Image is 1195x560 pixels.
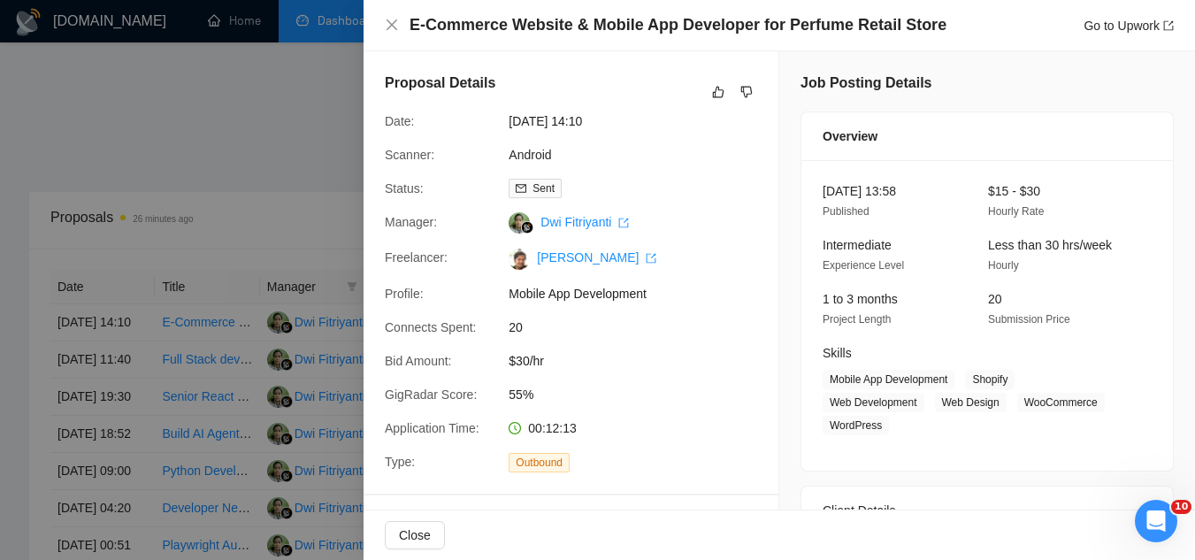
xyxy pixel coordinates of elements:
span: Overview [823,127,877,146]
span: Connects Spent: [385,320,477,334]
span: 55% [509,385,774,404]
span: clock-circle [509,422,521,434]
button: dislike [736,81,757,103]
span: Hourly [988,259,1019,272]
span: Bid Amount: [385,354,452,368]
span: Project Length [823,313,891,326]
span: Manager: [385,215,437,229]
span: export [618,218,629,228]
span: Intermediate [823,238,892,252]
h4: E-Commerce Website & Mobile App Developer for Perfume Retail Store [410,14,946,36]
span: Type: [385,455,415,469]
span: GigRadar Score: [385,387,477,402]
span: 1 to 3 months [823,292,898,306]
span: WordPress [823,416,889,435]
button: Close [385,521,445,549]
span: Scanner: [385,148,434,162]
span: Status: [385,181,424,196]
span: 20 [988,292,1002,306]
span: Sent [532,182,555,195]
span: Skills [823,346,852,360]
span: Freelancer: [385,250,448,265]
span: export [646,253,656,264]
span: Experience Level [823,259,904,272]
span: Web Development [823,393,924,412]
a: Dwi Fitriyanti export [540,215,629,229]
div: Client Details [823,487,1152,534]
span: 20 [509,318,774,337]
span: Web Design [935,393,1007,412]
a: [PERSON_NAME] export [537,250,656,265]
span: 00:12:13 [528,421,577,435]
a: Go to Upworkexport [1084,19,1174,33]
span: WooCommerce [1017,393,1105,412]
span: Profile: [385,287,424,301]
span: dislike [740,85,753,99]
span: Less than 30 hrs/week [988,238,1112,252]
h5: Proposal Details [385,73,495,94]
button: Close [385,18,399,33]
span: [DATE] 14:10 [509,111,774,131]
span: [DATE] 13:58 [823,184,896,198]
span: export [1163,20,1174,31]
span: Close [399,525,431,545]
h5: Job Posting Details [800,73,931,94]
span: Application Time: [385,421,479,435]
span: Shopify [965,370,1015,389]
span: like [712,85,724,99]
span: Mobile App Development [509,284,774,303]
span: mail [516,183,526,194]
span: $15 - $30 [988,184,1040,198]
iframe: Intercom live chat [1135,500,1177,542]
span: Published [823,205,869,218]
span: Outbound [509,453,570,472]
span: Hourly Rate [988,205,1044,218]
button: like [708,81,729,103]
span: $30/hr [509,351,774,371]
span: 10 [1171,500,1191,514]
span: Submission Price [988,313,1070,326]
span: Mobile App Development [823,370,954,389]
img: gigradar-bm.png [521,221,533,234]
a: Android [509,148,551,162]
span: Date: [385,114,414,128]
span: close [385,18,399,32]
img: c1fQ-BChHAUR7_ftgGx_KPnZ-LY7cl0cqs7W_-4X-F1h8TM8ibu8UH23_ydpmdG7wl [509,249,530,270]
